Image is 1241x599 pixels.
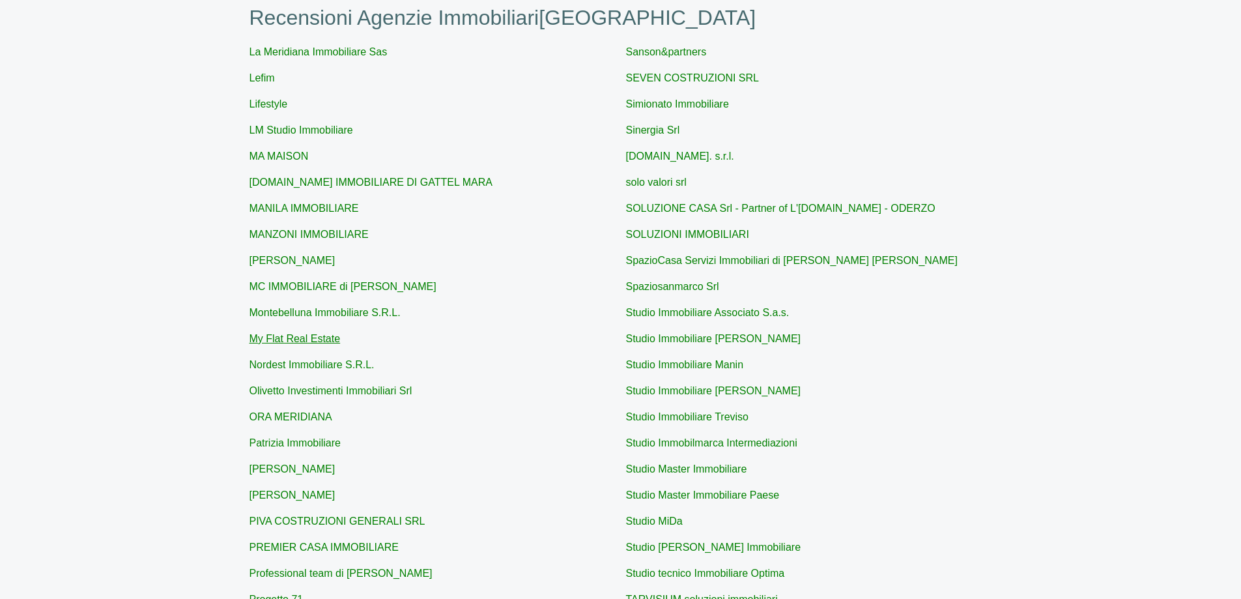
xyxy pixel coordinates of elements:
[626,568,785,579] a: Studio tecnico Immobiliare Optima
[626,463,747,475] a: Studio Master Immobiliare
[250,255,335,266] a: [PERSON_NAME]
[626,46,707,57] a: Sanson&partners
[626,437,797,448] a: Studio Immobilmarca Intermediazioni
[250,333,341,344] a: My Flat Real Estate
[250,307,401,318] a: Montebelluna Immobiliare S.R.L.
[250,124,353,136] a: LM Studio Immobiliare
[626,124,680,136] a: Sinergia Srl
[250,281,436,292] a: MC IMMOBILIARE di [PERSON_NAME]
[250,203,359,214] a: MANILA IMMOBILIARE
[250,72,275,83] a: Lefim
[250,516,425,527] a: PIVA COSTRUZIONI GENERALI SRL
[250,46,388,57] a: La Meridiana Immobiliare Sas
[250,151,309,162] a: MA MAISON
[250,437,341,448] a: Patrizia Immobiliare
[626,359,744,370] a: Studio Immobiliare Manin
[250,568,433,579] a: Professional team di [PERSON_NAME]
[626,203,935,214] a: SOLUZIONE CASA Srl - Partner of L'[DOMAIN_NAME] - ODERZO
[626,516,683,527] a: Studio MiDa
[250,5,992,30] h1: Recensioni Agenzie Immobiliari [GEOGRAPHIC_DATA]
[626,72,759,83] a: SEVEN COSTRUZIONI SRL
[250,463,335,475] a: [PERSON_NAME]
[626,411,749,422] a: Studio Immobiliare Treviso
[626,281,719,292] a: Spaziosanmarco Srl
[626,542,801,553] a: Studio [PERSON_NAME] Immobiliare
[250,489,335,501] a: [PERSON_NAME]
[250,98,288,110] a: Lifestyle
[626,307,790,318] a: Studio Immobiliare Associato S.a.s.
[626,151,734,162] a: [DOMAIN_NAME]. s.r.l.
[626,229,749,240] a: SOLUZIONI IMMOBILIARI
[626,489,780,501] a: Studio Master Immobiliare Paese
[250,229,369,240] a: MANZONI IMMOBILIARE
[250,385,412,396] a: Olivetto Investimenti Immobiliari Srl
[250,542,399,553] a: PREMIER CASA IMMOBILIARE
[626,333,801,344] a: Studio Immobiliare [PERSON_NAME]
[250,177,492,188] a: [DOMAIN_NAME] IMMOBILIARE DI GATTEL MARA
[626,385,801,396] a: Studio Immobiliare [PERSON_NAME]
[626,98,729,110] a: Simionato Immobiliare
[250,411,332,422] a: ORA MERIDIANA
[626,177,687,188] a: solo valori srl
[626,255,958,266] a: SpazioCasa Servizi Immobiliari di [PERSON_NAME] [PERSON_NAME]
[250,359,375,370] a: Nordest Immobiliare S.R.L.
